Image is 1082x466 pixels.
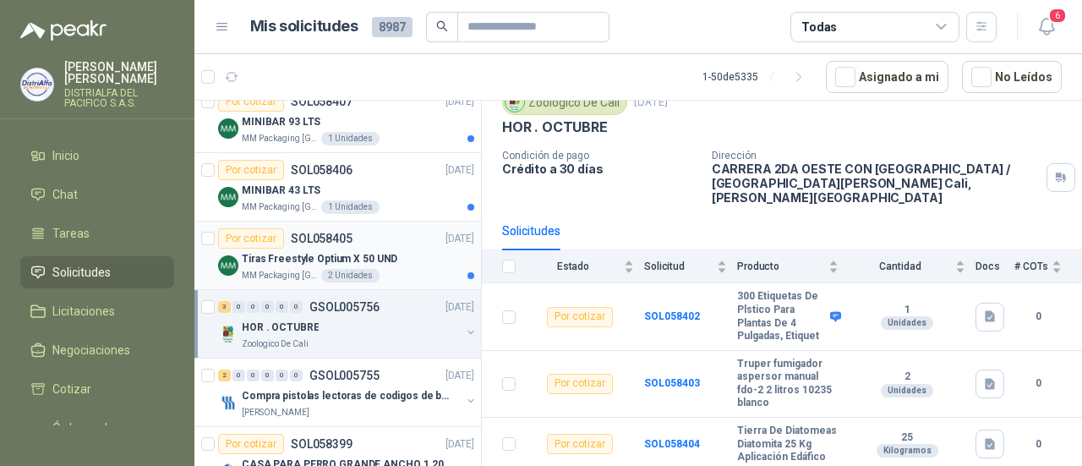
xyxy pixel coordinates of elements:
[712,150,1040,162] p: Dirección
[242,132,318,145] p: MM Packaging [GEOGRAPHIC_DATA]
[502,90,627,115] div: Zoologico De Cali
[242,251,397,267] p: Tiras Freestyle Optium X 50 UND
[242,320,319,336] p: HOR . OCTUBRE
[291,233,352,244] p: SOL058405
[52,302,115,321] span: Licitaciones
[250,14,358,39] h1: Mis solicitudes
[21,69,53,101] img: Company Logo
[1014,436,1062,452] b: 0
[218,91,284,112] div: Por cotizar
[194,153,481,222] a: Por cotizarSOL058406[DATE] Company LogoMINIBAR 43 LTSMM Packaging [GEOGRAPHIC_DATA]1 Unidades
[849,260,952,272] span: Cantidad
[20,140,174,172] a: Inicio
[644,438,700,450] a: SOL058404
[321,132,380,145] div: 1 Unidades
[242,269,318,282] p: MM Packaging [GEOGRAPHIC_DATA]
[644,377,700,389] a: SOL058403
[445,94,474,110] p: [DATE]
[291,96,352,107] p: SOL058407
[737,358,839,410] b: Truper fumigador aspersor manual fdo-2 2 litros 10235 blanco
[1031,12,1062,42] button: 6
[261,370,274,381] div: 0
[20,295,174,327] a: Licitaciones
[242,337,309,351] p: Zoologico De Cali
[218,370,231,381] div: 2
[20,373,174,405] a: Cotizar
[849,431,965,445] b: 25
[309,301,380,313] p: GSOL005756
[20,20,107,41] img: Logo peakr
[849,250,975,283] th: Cantidad
[52,341,130,359] span: Negociaciones
[52,224,90,243] span: Tareas
[644,260,713,272] span: Solicitud
[276,370,288,381] div: 0
[218,434,284,454] div: Por cotizar
[445,299,474,315] p: [DATE]
[737,260,825,272] span: Producto
[644,310,700,322] a: SOL058402
[644,250,737,283] th: Solicitud
[232,301,245,313] div: 0
[737,290,826,343] b: 300 Etiquetas De Plstico Para Plantas De 4 Pulgadas, Etiquet
[502,162,698,176] p: Crédito a 30 días
[502,150,698,162] p: Condición de pago
[247,301,260,313] div: 0
[737,425,839,464] b: Tierra De Diatomeas Diatomita 25 Kg Aplicación Edáfico
[52,419,158,456] span: Órdenes de Compra
[218,297,478,351] a: 3 0 0 0 0 0 GSOL005756[DATE] Company LogoHOR . OCTUBREZoologico De Cali
[194,85,481,153] a: Por cotizarSOL058407[DATE] Company LogoMINIBAR 93 LTSMM Packaging [GEOGRAPHIC_DATA]1 Unidades
[881,384,933,397] div: Unidades
[445,231,474,247] p: [DATE]
[877,444,938,458] div: Kilogramos
[547,434,613,454] div: Por cotizar
[826,61,948,93] button: Asignado a mi
[1014,309,1062,325] b: 0
[242,388,452,404] p: Compra pistolas lectoras de codigos de barras
[242,114,320,130] p: MINIBAR 93 LTS
[242,406,309,419] p: [PERSON_NAME]
[64,88,174,108] p: DISTRIALFA DEL PACIFICO S.A.S.
[218,365,478,419] a: 2 0 0 0 0 0 GSOL005755[DATE] Company LogoCompra pistolas lectoras de codigos de barras[PERSON_NAME]
[290,301,303,313] div: 0
[291,438,352,450] p: SOL058399
[502,118,608,136] p: HOR . OCTUBRE
[52,380,91,398] span: Cotizar
[20,334,174,366] a: Negociaciones
[52,263,111,282] span: Solicitudes
[547,374,613,394] div: Por cotizar
[975,250,1014,283] th: Docs
[1014,250,1082,283] th: # COTs
[218,301,231,313] div: 3
[52,185,78,204] span: Chat
[737,250,849,283] th: Producto
[194,222,481,290] a: Por cotizarSOL058405[DATE] Company LogoTiras Freestyle Optium X 50 UNDMM Packaging [GEOGRAPHIC_DA...
[712,162,1040,205] p: CARRERA 2DA OESTE CON [GEOGRAPHIC_DATA] / [GEOGRAPHIC_DATA][PERSON_NAME] Cali , [PERSON_NAME][GEO...
[218,392,238,413] img: Company Logo
[321,269,380,282] div: 2 Unidades
[291,164,352,176] p: SOL058406
[20,256,174,288] a: Solicitudes
[849,304,965,317] b: 1
[502,222,560,240] div: Solicitudes
[505,93,524,112] img: Company Logo
[232,370,245,381] div: 0
[242,200,318,214] p: MM Packaging [GEOGRAPHIC_DATA]
[218,118,238,139] img: Company Logo
[290,370,303,381] div: 0
[1014,376,1062,392] b: 0
[445,162,474,178] p: [DATE]
[1048,8,1067,24] span: 6
[52,146,79,165] span: Inicio
[445,368,474,384] p: [DATE]
[321,200,380,214] div: 1 Unidades
[218,228,284,249] div: Por cotizar
[218,255,238,276] img: Company Logo
[64,61,174,85] p: [PERSON_NAME] [PERSON_NAME]
[702,63,812,90] div: 1 - 50 de 5335
[20,412,174,463] a: Órdenes de Compra
[962,61,1062,93] button: No Leídos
